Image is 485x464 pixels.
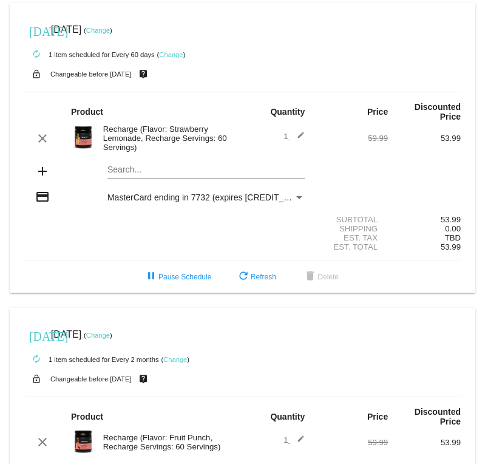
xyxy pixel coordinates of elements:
strong: Quantity [270,412,305,421]
small: Changeable before [DATE] [50,70,132,78]
span: 0.00 [445,224,461,233]
strong: Quantity [270,107,305,117]
button: Delete [293,266,348,288]
span: 1 [283,435,305,445]
strong: Price [367,107,388,117]
div: Est. Total [315,242,388,251]
span: 1 [283,132,305,141]
mat-icon: clear [35,435,50,449]
a: Change [86,332,110,339]
small: 1 item scheduled for Every 2 months [24,356,159,363]
mat-icon: lock_open [29,66,44,82]
a: Change [163,356,187,363]
div: 53.99 [388,215,461,224]
mat-icon: refresh [236,270,251,284]
mat-icon: live_help [136,371,151,387]
a: Change [159,51,183,58]
button: Pause Schedule [134,266,221,288]
strong: Product [71,412,103,421]
small: ( ) [84,332,112,339]
mat-icon: credit_card [35,189,50,204]
span: Delete [303,273,339,281]
span: TBD [445,233,461,242]
mat-icon: pause [144,270,158,284]
mat-icon: autorenew [29,352,44,367]
div: 59.99 [315,134,388,143]
a: Change [86,27,110,34]
div: 59.99 [315,438,388,447]
span: MasterCard ending in 7732 (expires [CREDIT_CARD_DATA]) [107,193,339,202]
strong: Product [71,107,103,117]
span: Refresh [236,273,276,281]
div: Recharge (Flavor: Strawberry Lemonade, Recharge Servings: 60 Servings) [97,125,243,152]
mat-icon: lock_open [29,371,44,387]
div: 53.99 [388,134,461,143]
strong: Price [367,412,388,421]
small: ( ) [157,51,186,58]
div: 53.99 [388,438,461,447]
div: Est. Tax [315,233,388,242]
small: ( ) [84,27,112,34]
mat-icon: live_help [136,66,151,82]
div: Recharge (Flavor: Fruit Punch, Recharge Servings: 60 Servings) [97,433,243,451]
img: Recharge-60S-bottle-Image-Carousel-Strw-Lemonade.png [71,125,95,149]
small: ( ) [161,356,189,363]
mat-icon: [DATE] [29,328,44,343]
span: 53.99 [441,242,461,251]
mat-icon: add [35,164,50,179]
mat-icon: clear [35,131,50,146]
div: Subtotal [315,215,388,224]
strong: Discounted Price [415,407,461,426]
button: Refresh [226,266,286,288]
mat-icon: edit [290,131,305,146]
mat-icon: [DATE] [29,23,44,38]
small: Changeable before [DATE] [50,375,132,383]
mat-icon: edit [290,435,305,449]
mat-select: Payment Method [107,193,305,202]
input: Search... [107,165,305,175]
span: Pause Schedule [144,273,211,281]
small: 1 item scheduled for Every 60 days [24,51,155,58]
mat-icon: delete [303,270,317,284]
img: Recharge-60S-bottle-Image-Carousel-Fruit-Punch.png [71,429,95,454]
div: Shipping [315,224,388,233]
mat-icon: autorenew [29,47,44,62]
strong: Discounted Price [415,102,461,121]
